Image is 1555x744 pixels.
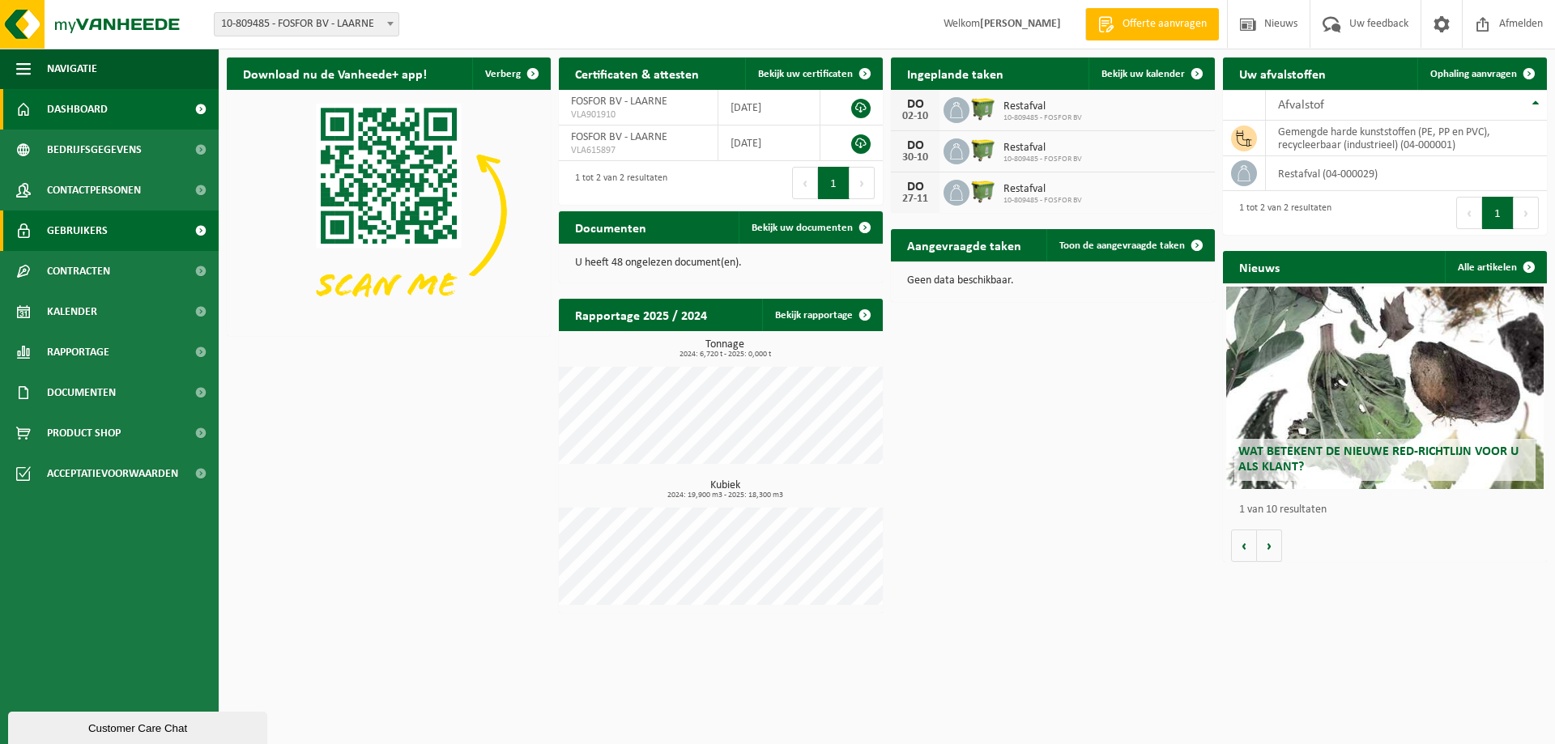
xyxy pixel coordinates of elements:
span: 10-809485 - FOSFOR BV [1003,155,1082,164]
button: Next [850,167,875,199]
div: 27-11 [899,193,931,205]
span: Verberg [485,69,521,79]
button: Vorige [1231,529,1257,562]
strong: [PERSON_NAME] [980,18,1061,30]
a: Ophaling aanvragen [1417,57,1545,90]
span: Gebruikers [47,210,108,251]
a: Offerte aanvragen [1085,8,1219,40]
button: 1 [1482,197,1514,229]
button: Previous [1456,197,1482,229]
span: VLA615897 [571,144,705,157]
span: Acceptatievoorwaarden [47,453,178,494]
span: FOSFOR BV - LAARNE [571,96,667,108]
button: Previous [792,167,818,199]
p: Geen data beschikbaar. [907,275,1199,287]
span: Afvalstof [1278,99,1324,112]
div: 30-10 [899,152,931,164]
span: Contracten [47,251,110,291]
p: U heeft 48 ongelezen document(en). [575,257,867,269]
td: gemengde harde kunststoffen (PE, PP en PVC), recycleerbaar (industrieel) (04-000001) [1266,121,1547,156]
button: Volgende [1257,529,1282,562]
h2: Download nu de Vanheede+ app! [227,57,443,89]
span: FOSFOR BV - LAARNE [571,131,667,143]
span: VLA901910 [571,108,705,121]
a: Wat betekent de nieuwe RED-richtlijn voor u als klant? [1226,287,1544,489]
h3: Kubiek [567,480,883,500]
div: DO [899,181,931,193]
img: Download de VHEPlus App [227,90,551,333]
span: Offerte aanvragen [1118,16,1211,32]
h2: Uw afvalstoffen [1223,57,1342,89]
td: [DATE] [718,90,820,125]
span: Dashboard [47,89,108,130]
span: Contactpersonen [47,170,141,210]
div: 02-10 [899,111,931,122]
span: Documenten [47,372,116,413]
span: Wat betekent de nieuwe RED-richtlijn voor u als klant? [1238,445,1519,474]
td: restafval (04-000029) [1266,156,1547,191]
span: Bekijk uw certificaten [758,69,853,79]
iframe: chat widget [8,708,271,744]
img: WB-1100-HPE-GN-50 [969,136,997,164]
button: Verberg [472,57,549,90]
button: Next [1514,197,1539,229]
h2: Ingeplande taken [891,57,1020,89]
span: Kalender [47,291,97,332]
img: WB-1100-HPE-GN-50 [969,95,997,122]
div: DO [899,98,931,111]
span: 10-809485 - FOSFOR BV [1003,196,1082,206]
span: Restafval [1003,100,1082,113]
span: Rapportage [47,332,109,372]
span: 10-809485 - FOSFOR BV - LAARNE [214,12,399,36]
button: 1 [818,167,850,199]
h2: Documenten [559,211,662,243]
a: Bekijk rapportage [762,299,881,331]
a: Alle artikelen [1445,251,1545,283]
span: 2024: 19,900 m3 - 2025: 18,300 m3 [567,491,883,500]
span: 10-809485 - FOSFOR BV [1003,113,1082,123]
img: WB-1100-HPE-GN-50 [969,177,997,205]
div: 1 tot 2 van 2 resultaten [1231,195,1331,231]
span: 10-809485 - FOSFOR BV - LAARNE [215,13,398,36]
span: Bedrijfsgegevens [47,130,142,170]
span: Bekijk uw kalender [1101,69,1185,79]
h3: Tonnage [567,339,883,359]
a: Toon de aangevraagde taken [1046,229,1213,261]
span: Navigatie [47,49,97,89]
h2: Nieuws [1223,251,1296,283]
span: 2024: 6,720 t - 2025: 0,000 t [567,351,883,359]
span: Restafval [1003,183,1082,196]
h2: Certificaten & attesten [559,57,715,89]
h2: Rapportage 2025 / 2024 [559,299,723,330]
span: Product Shop [47,413,121,453]
div: DO [899,139,931,152]
a: Bekijk uw documenten [739,211,881,244]
div: 1 tot 2 van 2 resultaten [567,165,667,201]
p: 1 van 10 resultaten [1239,504,1539,516]
span: Restafval [1003,142,1082,155]
span: Toon de aangevraagde taken [1059,240,1185,251]
span: Ophaling aanvragen [1430,69,1517,79]
a: Bekijk uw kalender [1088,57,1213,90]
a: Bekijk uw certificaten [745,57,881,90]
span: Bekijk uw documenten [752,223,853,233]
td: [DATE] [718,125,820,161]
h2: Aangevraagde taken [891,229,1037,261]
